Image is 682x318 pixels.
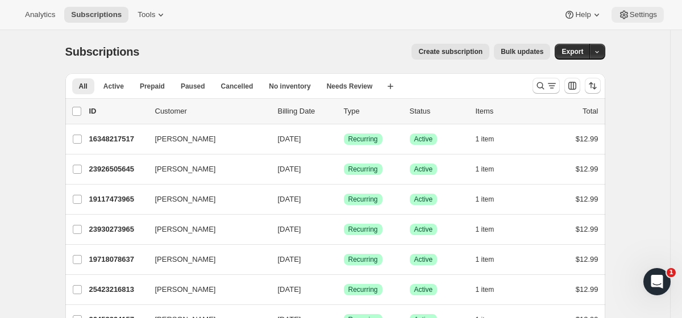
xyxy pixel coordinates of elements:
[155,224,216,235] span: [PERSON_NAME]
[576,225,598,233] span: $12.99
[155,133,216,145] span: [PERSON_NAME]
[131,7,173,23] button: Tools
[414,135,433,144] span: Active
[414,255,433,264] span: Active
[418,47,483,56] span: Create subscription
[103,82,124,91] span: Active
[410,106,467,117] p: Status
[89,194,146,205] p: 19117473965
[555,44,590,60] button: Export
[576,135,598,143] span: $12.99
[476,285,494,294] span: 1 item
[414,225,433,234] span: Active
[140,82,165,91] span: Prepaid
[278,106,335,117] p: Billing Date
[576,195,598,203] span: $12.99
[278,255,301,263] span: [DATE]
[414,285,433,294] span: Active
[348,255,378,264] span: Recurring
[148,160,262,178] button: [PERSON_NAME]
[612,7,664,23] button: Settings
[89,106,598,117] div: IDCustomerBilling DateTypeStatusItemsTotal
[414,195,433,204] span: Active
[278,195,301,203] span: [DATE]
[414,165,433,174] span: Active
[533,78,560,94] button: Search and filter results
[148,220,262,238] button: [PERSON_NAME]
[89,191,598,207] div: 19117473965[PERSON_NAME][DATE]SuccessRecurringSuccessActive1 item$12.99
[25,10,55,19] span: Analytics
[155,194,216,205] span: [PERSON_NAME]
[89,161,598,177] div: 23926505645[PERSON_NAME][DATE]SuccessRecurringSuccessActive1 item$12.99
[476,161,507,177] button: 1 item
[278,225,301,233] span: [DATE]
[89,224,146,235] p: 23930273965
[348,225,378,234] span: Recurring
[476,225,494,234] span: 1 item
[155,284,216,295] span: [PERSON_NAME]
[476,221,507,237] button: 1 item
[138,10,155,19] span: Tools
[557,7,609,23] button: Help
[643,268,671,295] iframe: Intercom live chat
[89,133,146,145] p: 16348217517
[348,135,378,144] span: Recurring
[411,44,489,60] button: Create subscription
[476,282,507,298] button: 1 item
[476,106,533,117] div: Items
[89,221,598,237] div: 23930273965[PERSON_NAME][DATE]SuccessRecurringSuccessActive1 item$12.99
[348,195,378,204] span: Recurring
[221,82,253,91] span: Cancelled
[79,82,88,91] span: All
[278,285,301,294] span: [DATE]
[476,131,507,147] button: 1 item
[155,164,216,175] span: [PERSON_NAME]
[155,106,269,117] p: Customer
[667,268,676,277] span: 1
[89,252,598,267] div: 19718078637[PERSON_NAME][DATE]SuccessRecurringSuccessActive1 item$12.99
[562,47,583,56] span: Export
[501,47,543,56] span: Bulk updates
[576,285,598,294] span: $12.99
[155,254,216,265] span: [PERSON_NAME]
[583,106,598,117] p: Total
[564,78,580,94] button: Customize table column order and visibility
[348,285,378,294] span: Recurring
[269,82,310,91] span: No inventory
[89,106,146,117] p: ID
[278,165,301,173] span: [DATE]
[181,82,205,91] span: Paused
[148,250,262,269] button: [PERSON_NAME]
[348,165,378,174] span: Recurring
[89,282,598,298] div: 25423216813[PERSON_NAME][DATE]SuccessRecurringSuccessActive1 item$12.99
[576,255,598,263] span: $12.99
[89,284,146,295] p: 25423216813
[476,191,507,207] button: 1 item
[278,135,301,143] span: [DATE]
[576,165,598,173] span: $12.99
[89,254,146,265] p: 19718078637
[381,78,400,94] button: Create new view
[476,252,507,267] button: 1 item
[585,78,601,94] button: Sort the results
[494,44,550,60] button: Bulk updates
[148,190,262,208] button: [PERSON_NAME]
[89,164,146,175] p: 23926505645
[148,130,262,148] button: [PERSON_NAME]
[18,7,62,23] button: Analytics
[65,45,140,58] span: Subscriptions
[575,10,590,19] span: Help
[476,165,494,174] span: 1 item
[327,82,373,91] span: Needs Review
[476,255,494,264] span: 1 item
[630,10,657,19] span: Settings
[89,131,598,147] div: 16348217517[PERSON_NAME][DATE]SuccessRecurringSuccessActive1 item$12.99
[344,106,401,117] div: Type
[64,7,128,23] button: Subscriptions
[476,195,494,204] span: 1 item
[148,281,262,299] button: [PERSON_NAME]
[71,10,122,19] span: Subscriptions
[476,135,494,144] span: 1 item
